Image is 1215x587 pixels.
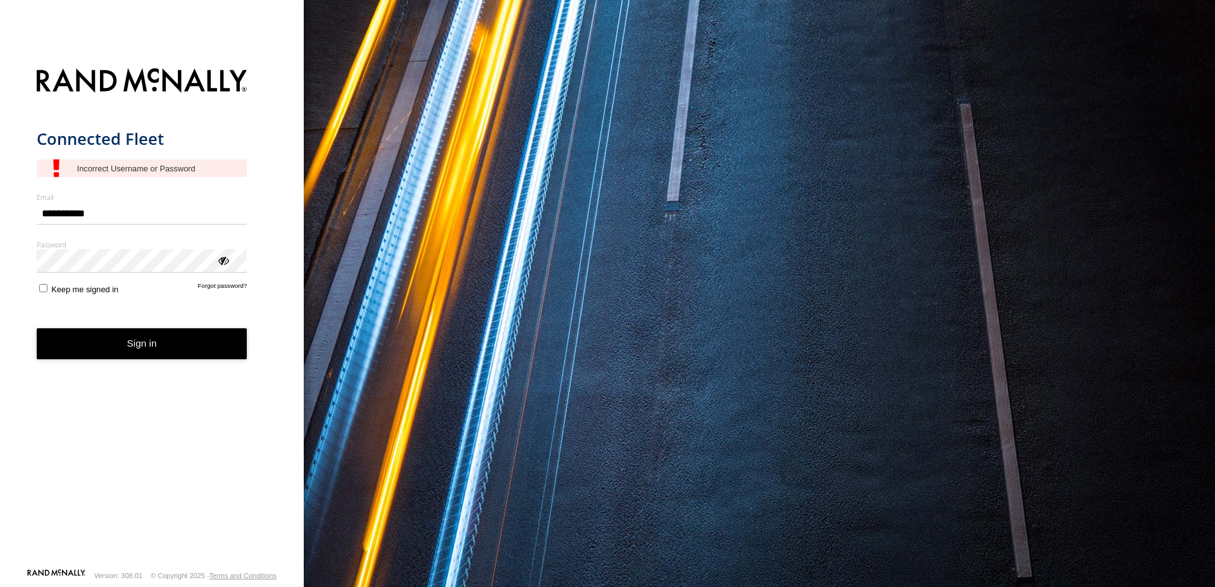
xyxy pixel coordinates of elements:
a: Forgot password? [198,282,247,294]
h1: Connected Fleet [37,128,247,149]
span: Keep me signed in [51,285,118,294]
a: Terms and Conditions [209,572,277,579]
form: main [37,61,268,568]
input: Keep me signed in [39,284,47,292]
button: Sign in [37,328,247,359]
div: Version: 308.01 [94,572,142,579]
img: Rand McNally [37,66,247,98]
label: Password [37,240,247,249]
div: © Copyright 2025 - [151,572,277,579]
div: ViewPassword [216,254,229,266]
label: Email [37,192,247,202]
a: Visit our Website [27,569,85,582]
